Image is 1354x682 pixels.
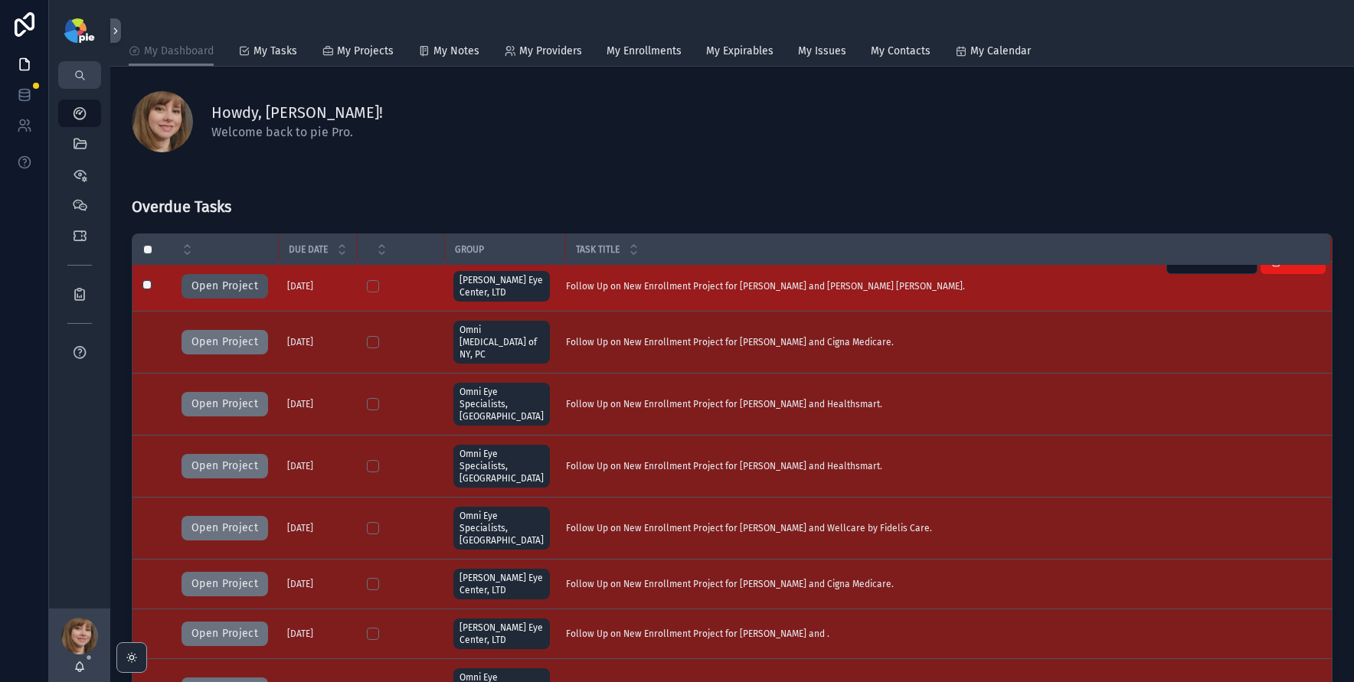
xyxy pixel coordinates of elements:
[253,44,297,59] span: My Tasks
[182,274,268,299] button: Open Project
[453,569,550,599] a: [PERSON_NAME] Eye Center, LTD
[566,280,965,292] span: Follow Up on New Enrollment Project for [PERSON_NAME] and [PERSON_NAME] [PERSON_NAME].
[706,38,773,68] a: My Expirables
[706,44,773,59] span: My Expirables
[453,271,550,302] a: [PERSON_NAME] Eye Center, LTD
[566,628,829,640] span: Follow Up on New Enrollment Project for [PERSON_NAME] and .
[798,38,846,68] a: My Issues
[49,89,110,386] div: scrollable content
[519,44,582,59] span: My Providers
[129,38,214,67] a: My Dashboard
[289,243,328,256] span: Due Date
[182,399,268,410] a: Open Project
[871,38,930,68] a: My Contacts
[460,448,544,485] span: Omni Eye Specialists, [GEOGRAPHIC_DATA]
[460,572,544,596] span: [PERSON_NAME] Eye Center, LTD
[566,578,894,590] span: Follow Up on New Enrollment Project for [PERSON_NAME] and Cigna Medicare.
[182,622,268,646] button: Open Project
[182,337,268,348] a: Open Project
[211,123,383,142] span: Welcome back to pie Pro.
[453,445,550,488] a: Omni Eye Specialists, [GEOGRAPHIC_DATA]
[287,628,313,640] span: [DATE]
[453,507,550,550] a: Omni Eye Specialists, [GEOGRAPHIC_DATA]
[182,461,268,472] a: Open Project
[132,195,231,218] h3: Overdue Tasks
[287,398,313,410] span: [DATE]
[453,618,550,649] a: [PERSON_NAME] Eye Center, LTD
[453,383,550,426] a: Omni Eye Specialists, [GEOGRAPHIC_DATA]
[182,516,268,540] button: Open Project
[433,44,479,59] span: My Notes
[238,38,297,68] a: My Tasks
[566,460,882,472] span: Follow Up on New Enrollment Project for [PERSON_NAME] and Healthsmart.
[970,44,1031,59] span: My Calendar
[182,523,268,534] a: Open Project
[453,321,550,364] a: Omni [MEDICAL_DATA] of NY, PC
[566,398,882,410] span: Follow Up on New Enrollment Project for [PERSON_NAME] and Healthsmart.
[287,280,313,292] span: [DATE]
[418,38,479,68] a: My Notes
[64,18,94,43] img: App logo
[182,454,268,478] button: Open Project
[607,44,682,59] span: My Enrollments
[460,324,544,361] span: Omni [MEDICAL_DATA] of NY, PC
[182,628,268,639] a: Open Project
[337,44,394,59] span: My Projects
[211,102,383,123] h1: Howdy, [PERSON_NAME]!
[287,336,313,348] span: [DATE]
[871,44,930,59] span: My Contacts
[460,510,544,547] span: Omni Eye Specialists, [GEOGRAPHIC_DATA]
[182,579,268,589] a: Open Project
[287,460,313,472] span: [DATE]
[798,44,846,59] span: My Issues
[955,38,1031,68] a: My Calendar
[182,281,268,292] a: Open Project
[460,622,544,646] span: [PERSON_NAME] Eye Center, LTD
[460,386,544,423] span: Omni Eye Specialists, [GEOGRAPHIC_DATA]
[287,578,313,590] span: [DATE]
[144,44,214,59] span: My Dashboard
[460,274,544,299] span: [PERSON_NAME] Eye Center, LTD
[566,522,932,534] span: Follow Up on New Enrollment Project for [PERSON_NAME] and Wellcare by Fidelis Care.
[576,243,620,256] span: Task Title
[504,38,582,68] a: My Providers
[455,243,484,256] span: Group
[182,572,268,596] button: Open Project
[566,336,894,348] span: Follow Up on New Enrollment Project for [PERSON_NAME] and Cigna Medicare.
[607,38,682,68] a: My Enrollments
[182,330,268,354] button: Open Project
[182,392,268,416] button: Open Project
[322,38,394,68] a: My Projects
[287,522,313,534] span: [DATE]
